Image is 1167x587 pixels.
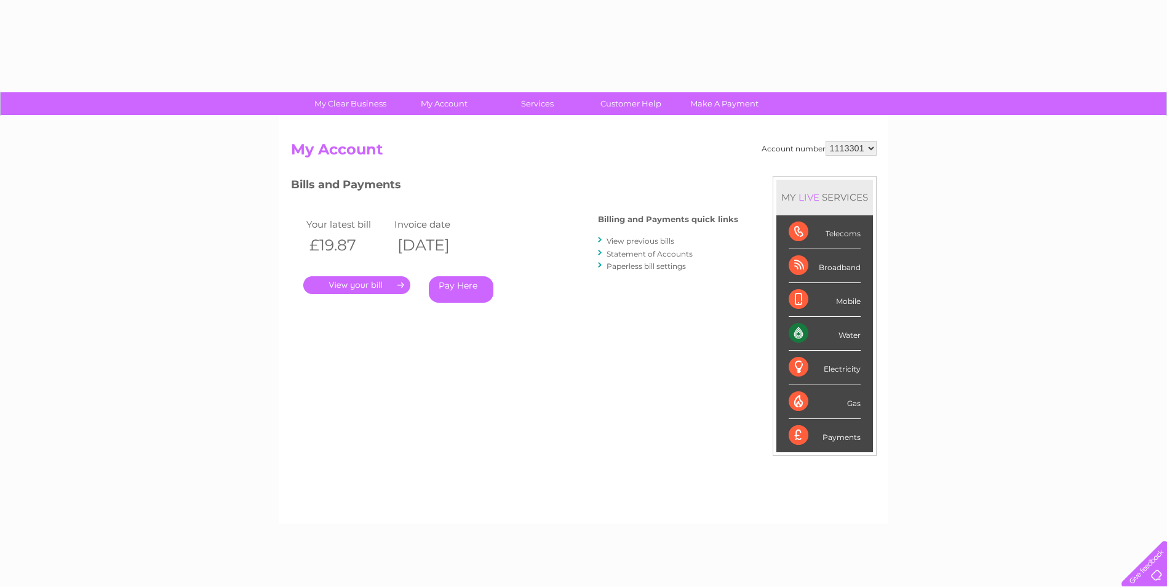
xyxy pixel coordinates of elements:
[796,191,822,203] div: LIVE
[789,283,861,317] div: Mobile
[487,92,588,115] a: Services
[393,92,495,115] a: My Account
[789,351,861,385] div: Electricity
[291,176,738,198] h3: Bills and Payments
[391,233,480,258] th: [DATE]
[580,92,682,115] a: Customer Help
[391,216,480,233] td: Invoice date
[789,249,861,283] div: Broadband
[607,249,693,258] a: Statement of Accounts
[303,276,410,294] a: .
[674,92,775,115] a: Make A Payment
[303,216,392,233] td: Your latest bill
[607,262,686,271] a: Paperless bill settings
[789,317,861,351] div: Water
[303,233,392,258] th: £19.87
[300,92,401,115] a: My Clear Business
[776,180,873,215] div: MY SERVICES
[789,419,861,452] div: Payments
[762,141,877,156] div: Account number
[607,236,674,246] a: View previous bills
[789,215,861,249] div: Telecoms
[429,276,493,303] a: Pay Here
[598,215,738,224] h4: Billing and Payments quick links
[291,141,877,164] h2: My Account
[789,385,861,419] div: Gas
